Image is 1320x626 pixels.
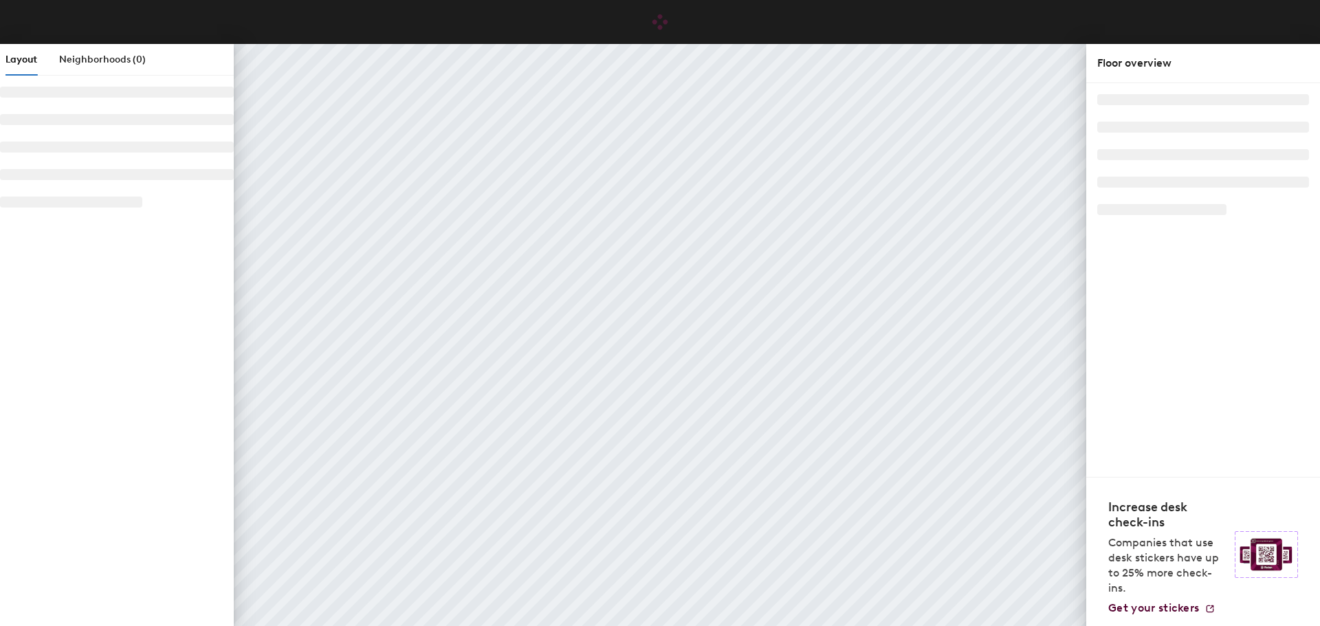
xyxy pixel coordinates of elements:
img: Sticker logo [1235,531,1298,578]
span: Neighborhoods (0) [59,54,146,65]
a: Get your stickers [1108,601,1215,615]
span: Layout [5,54,37,65]
span: Get your stickers [1108,601,1199,614]
div: Floor overview [1097,55,1309,71]
h4: Increase desk check-ins [1108,500,1226,530]
p: Companies that use desk stickers have up to 25% more check-ins. [1108,535,1226,596]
